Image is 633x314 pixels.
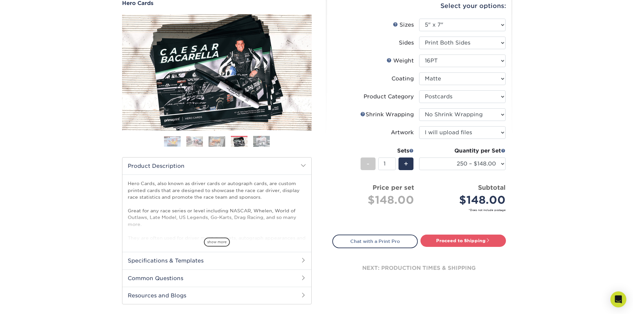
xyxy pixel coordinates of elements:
div: $148.00 [338,192,414,208]
a: Proceed to Shipping [420,235,506,247]
h2: Product Description [122,157,311,174]
div: Open Intercom Messenger [610,291,626,307]
h2: Specifications & Templates [122,252,311,269]
div: Shrink Wrapping [360,111,414,119]
div: next: production times & shipping [332,248,506,288]
img: Hero Cards 04 [231,137,247,147]
div: Sides [399,39,414,47]
img: Hero Cards 04 [122,14,312,131]
div: $148.00 [424,192,506,208]
strong: Subtotal [478,184,506,191]
div: Coating [392,75,414,83]
span: show more [204,238,230,247]
div: Artwork [391,129,414,137]
strong: Price per set [373,184,414,191]
div: Product Category [364,93,414,101]
div: Sets [361,147,414,155]
img: Hero Cards 03 [209,136,225,147]
h2: Common Questions [122,269,311,287]
img: Hero Cards 02 [186,136,203,147]
a: Chat with a Print Pro [332,235,418,248]
div: Quantity per Set [419,147,506,155]
small: *Does not include postage [338,208,506,212]
img: Hero Cards 05 [253,136,270,147]
span: + [404,159,408,169]
img: Hero Cards 01 [164,136,181,147]
div: Weight [387,57,414,65]
div: Sizes [393,21,414,29]
h2: Resources and Blogs [122,287,311,304]
p: Hero Cards, also known as driver cards or autograph cards, are custom printed cards that are desi... [128,180,306,288]
span: - [367,159,370,169]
